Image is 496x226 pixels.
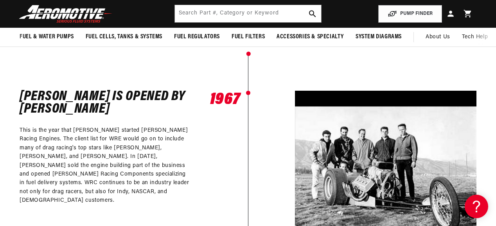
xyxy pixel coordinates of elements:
p: This is the year that [PERSON_NAME] started [PERSON_NAME] Racing Engines. The client list for WRE... [20,126,191,205]
a: About Us [420,28,456,47]
span: Fuel Regulators [174,33,220,41]
span: 1967 [210,91,240,108]
span: Fuel Filters [232,33,265,41]
summary: Fuel Filters [226,28,271,46]
summary: Accessories & Specialty [271,28,350,46]
span: 1967 [233,32,263,52]
span: Tech Help [462,33,488,41]
summary: System Diagrams [350,28,408,46]
h5: [PERSON_NAME] is opened by [PERSON_NAME] [20,91,191,115]
span: About Us [426,34,450,40]
span: Accessories & Specialty [277,33,344,41]
input: Search by Part Number, Category or Keyword [175,5,321,22]
span: System Diagrams [356,33,402,41]
button: search button [304,5,321,22]
summary: Fuel Regulators [168,28,226,46]
span: Fuel Cells, Tanks & Systems [86,33,162,41]
summary: Fuel & Water Pumps [14,28,80,46]
img: Aeromotive [17,5,115,23]
summary: Tech Help [456,28,494,47]
span: Fuel & Water Pumps [20,33,74,41]
button: PUMP FINDER [378,5,442,23]
summary: Fuel Cells, Tanks & Systems [80,28,168,46]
